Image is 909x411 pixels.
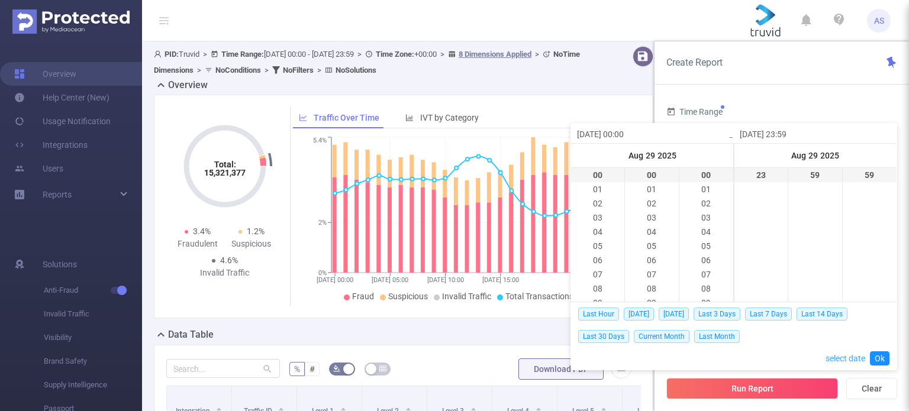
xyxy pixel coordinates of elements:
[388,292,428,301] span: Suspicious
[666,378,838,399] button: Run Report
[870,351,889,365] a: Ok
[625,182,678,196] li: 01
[571,296,624,310] li: 09
[577,127,728,141] input: Start date
[666,107,723,116] span: Time Range
[247,226,265,236] span: 1.2%
[625,211,678,225] li: 03
[578,330,629,343] span: Last 30 Days
[193,226,211,236] span: 3.4%
[314,66,325,75] span: >
[12,9,130,34] img: Protected Media
[171,238,225,250] div: Fraudulent
[168,78,208,92] h2: Overview
[376,50,414,59] b: Time Zone:
[44,326,142,349] span: Visibility
[679,168,733,182] li: 00
[44,373,142,397] span: Supply Intelligence
[204,168,246,177] tspan: 15,321,377
[336,66,376,75] b: No Solutions
[788,168,842,182] li: 59
[313,137,327,145] tspan: 5.4%
[44,279,142,302] span: Anti-Fraud
[194,66,205,75] span: >
[571,182,624,196] li: 01
[734,168,788,182] li: 23
[420,113,479,122] span: IVT by Category
[694,330,740,343] span: Last Month
[679,211,733,225] li: 03
[679,296,733,310] li: 09
[352,292,374,301] span: Fraud
[846,378,897,399] button: Clear
[340,406,346,409] i: icon: caret-up
[442,292,491,301] span: Invalid Traffic
[14,109,111,133] a: Usage Notification
[659,308,689,321] span: [DATE]
[679,239,733,253] li: 05
[214,160,236,169] tspan: Total:
[216,406,223,409] i: icon: caret-up
[625,253,678,267] li: 06
[745,308,792,321] span: Last 7 Days
[43,190,72,199] span: Reports
[740,127,891,141] input: End date
[826,347,865,370] a: select date
[314,113,379,122] span: Traffic Over Time
[797,308,847,321] span: Last 14 Days
[294,364,300,374] span: %
[679,267,733,281] li: 07
[405,114,414,122] i: icon: bar-chart
[571,211,624,225] li: 03
[625,196,678,211] li: 02
[843,168,897,182] li: 59
[437,50,448,59] span: >
[154,50,165,58] i: icon: user
[225,238,279,250] div: Suspicious
[221,50,264,59] b: Time Range:
[14,157,63,180] a: Users
[166,359,280,378] input: Search...
[625,281,678,296] li: 08
[165,50,179,59] b: PID:
[571,168,624,182] li: 00
[679,225,733,239] li: 04
[625,225,678,239] li: 04
[154,50,580,75] span: Truvid [DATE] 00:00 - [DATE] 23:59 +00:00
[44,349,142,373] span: Brand Safety
[215,66,261,75] b: No Conditions
[666,57,723,68] span: Create Report
[518,358,604,380] button: Download PDF
[679,253,733,267] li: 06
[571,196,624,211] li: 02
[578,308,619,321] span: Last Hour
[199,50,211,59] span: >
[220,255,238,265] span: 4.6%
[505,292,573,301] span: Total Transactions
[535,406,541,409] i: icon: caret-up
[459,50,531,59] u: 8 Dimensions Applied
[261,66,272,75] span: >
[571,239,624,253] li: 05
[427,276,463,284] tspan: [DATE] 10:00
[299,114,307,122] i: icon: line-chart
[625,168,678,182] li: 00
[679,196,733,211] li: 02
[531,50,543,59] span: >
[625,239,678,253] li: 05
[283,66,314,75] b: No Filters
[571,253,624,267] li: 06
[625,296,678,310] li: 09
[278,406,285,409] i: icon: caret-up
[14,62,76,86] a: Overview
[625,267,678,281] li: 07
[624,308,654,321] span: [DATE]
[354,50,365,59] span: >
[379,365,386,372] i: icon: table
[634,330,689,343] span: Current Month
[168,328,214,342] h2: Data Table
[405,406,411,409] i: icon: caret-up
[43,183,72,206] a: Reports
[44,302,142,326] span: Invalid Traffic
[318,269,327,277] tspan: 0%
